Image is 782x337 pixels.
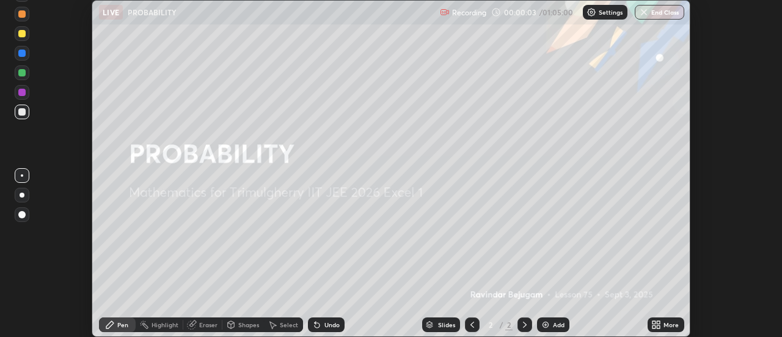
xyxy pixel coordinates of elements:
img: end-class-cross [639,7,649,17]
div: Eraser [199,322,217,328]
img: add-slide-button [541,320,550,330]
div: 2 [505,319,513,330]
div: Select [280,322,298,328]
img: recording.375f2c34.svg [440,7,450,17]
div: Add [553,322,565,328]
p: Recording [452,8,486,17]
img: class-settings-icons [586,7,596,17]
div: More [663,322,679,328]
div: Slides [438,322,455,328]
p: PROBABILITY [128,7,177,17]
div: Highlight [152,322,178,328]
p: Settings [599,9,623,15]
button: End Class [635,5,684,20]
div: / [499,321,503,328]
p: LIVE [103,7,119,17]
div: Undo [324,322,340,328]
div: 2 [484,321,497,328]
div: Shapes [238,322,259,328]
div: Pen [117,322,128,328]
